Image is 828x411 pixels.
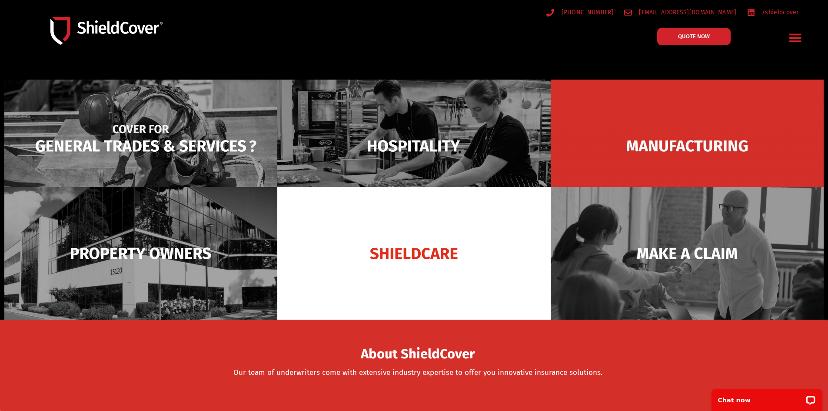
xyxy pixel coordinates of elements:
[624,7,737,18] a: [EMAIL_ADDRESS][DOMAIN_NAME]
[233,368,602,377] a: Our team of underwriters come with extensive industry expertise to offer you innovative insurance...
[559,7,614,18] span: [PHONE_NUMBER]
[50,17,163,44] img: Shield-Cover-Underwriting-Australia-logo-full
[747,7,799,18] a: /shieldcover
[678,33,710,39] span: QUOTE NOW
[637,7,736,18] span: [EMAIL_ADDRESS][DOMAIN_NAME]
[706,384,828,411] iframe: LiveChat chat widget
[657,28,731,45] a: QUOTE NOW
[361,349,475,360] span: About ShieldCover
[546,7,614,18] a: [PHONE_NUMBER]
[760,7,799,18] span: /shieldcover
[785,27,806,48] div: Menu Toggle
[361,351,475,360] a: About ShieldCover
